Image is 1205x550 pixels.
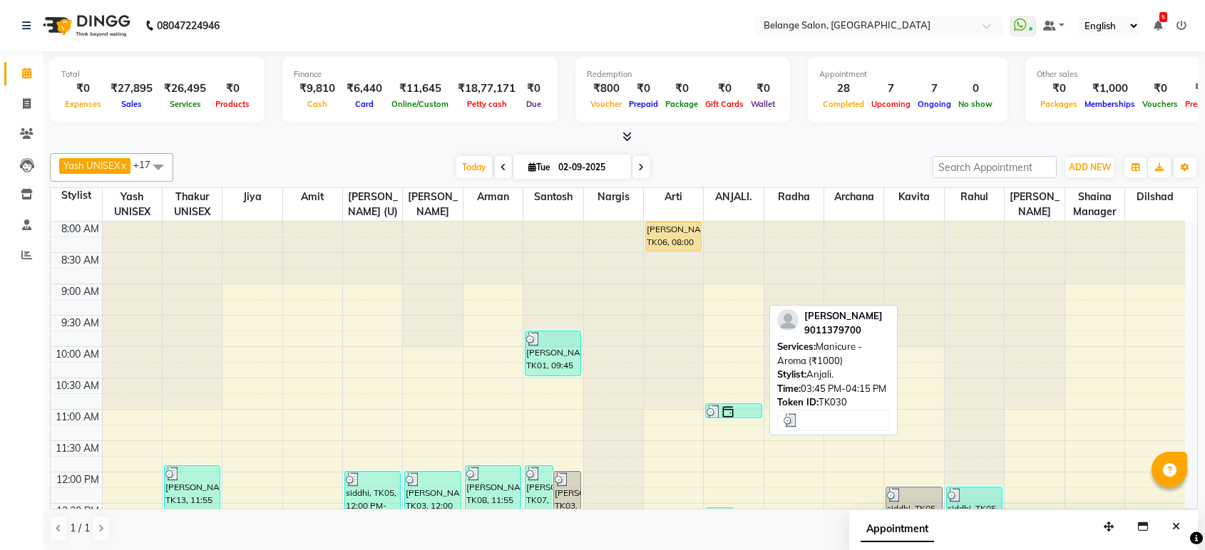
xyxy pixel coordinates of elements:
[452,81,521,97] div: ₹18,77,171
[1125,188,1185,206] span: dilshad
[777,382,890,396] div: 03:45 PM-04:15 PM
[884,188,943,206] span: Kavita
[955,81,996,97] div: 0
[105,81,158,97] div: ₹27,895
[932,156,1057,178] input: Search Appointment
[804,310,883,321] span: [PERSON_NAME]
[53,378,102,393] div: 10:30 AM
[53,441,102,456] div: 11:30 AM
[158,81,212,97] div: ₹26,495
[777,341,862,366] span: Manicure - Aroma (₹1000)
[523,188,583,206] span: Santosh
[1065,157,1114,177] button: ADD NEW
[868,99,914,109] span: Upcoming
[1145,493,1191,536] iframe: chat widget
[403,188,462,221] span: [PERSON_NAME]
[824,188,883,206] span: Archana
[61,99,105,109] span: Expenses
[61,68,253,81] div: Total
[554,157,625,178] input: 2025-09-02
[1069,162,1111,172] span: ADD NEW
[747,99,779,109] span: Wallet
[463,188,523,206] span: Arman
[53,504,102,519] div: 12:30 PM
[523,99,545,109] span: Due
[294,81,341,97] div: ₹9,810
[886,487,941,531] div: siddhi, TK05, 12:15 PM-01:00 PM, Pedicure - Classic (only cleaning,scrubing)
[584,188,643,206] span: Nargis
[804,323,883,338] div: 9011379700
[945,188,1004,206] span: Rahul
[625,81,662,97] div: ₹0
[1005,188,1064,221] span: [PERSON_NAME]
[1081,99,1139,109] span: Memberships
[587,68,779,81] div: Redemption
[646,222,701,251] div: [PERSON_NAME], TK06, 08:00 AM-08:30 AM, Back Massage (30 mins)
[914,99,955,109] span: Ongoing
[103,188,162,221] span: Yash UNISEX
[764,188,824,206] span: Radha
[212,81,253,97] div: ₹0
[352,99,377,109] span: Card
[120,160,126,171] a: x
[777,368,806,380] span: Stylist:
[819,81,868,97] div: 28
[914,81,955,97] div: 7
[58,284,102,299] div: 9:00 AM
[341,81,388,97] div: ₹6,440
[644,188,703,206] span: Arti
[777,383,801,394] span: Time:
[747,81,779,97] div: ₹0
[947,487,1002,516] div: siddhi, TK05, 12:15 PM-12:45 PM, Pedicure - Classic (only cleaning,scrubing)
[222,188,282,206] span: Jiya
[662,81,702,97] div: ₹0
[212,99,253,109] span: Products
[777,368,890,382] div: Anjali.
[587,99,625,109] span: Voucher
[405,472,460,516] div: [PERSON_NAME], TK03, 12:00 PM-12:45 PM, Hair cut - Hair cut (M)
[1037,99,1081,109] span: Packages
[625,99,662,109] span: Prepaid
[61,81,105,97] div: ₹0
[861,517,934,542] span: Appointment
[1154,19,1162,32] a: 5
[777,309,799,331] img: profile
[343,188,402,221] span: [PERSON_NAME] (U)
[53,347,102,362] div: 10:00 AM
[53,472,102,487] div: 12:00 PM
[1065,188,1124,221] span: Shaina manager
[294,68,546,81] div: Finance
[777,395,890,410] div: TK030
[525,466,553,511] div: [PERSON_NAME], TK07, 11:55 AM-12:40 PM, [PERSON_NAME] Styling (₹300)
[587,81,625,97] div: ₹800
[283,188,342,206] span: Amit
[868,81,914,97] div: 7
[1037,81,1081,97] div: ₹0
[463,99,511,109] span: Petty cash
[166,99,205,109] span: Services
[819,68,996,81] div: Appointment
[456,156,492,178] span: Today
[70,521,90,536] span: 1 / 1
[777,341,816,352] span: Services:
[133,159,161,170] span: +17
[704,188,763,206] span: ANJALI.
[53,410,102,425] div: 11:00 AM
[51,188,102,203] div: Stylist
[304,99,331,109] span: Cash
[163,188,222,221] span: Thakur UNISEX
[466,466,521,511] div: [PERSON_NAME], TK08, 11:55 AM-12:40 PM, Hair cut - Hair cut (M) (₹400)
[554,472,581,516] div: [PERSON_NAME], TK03, 12:00 PM-12:45 PM, Hair cut - Hair cut (M)
[662,99,702,109] span: Package
[706,404,761,417] div: BELANGE [DEMOGRAPHIC_DATA] [DEMOGRAPHIC_DATA], TK02, 10:55 AM-11:10 AM, Threading - Any one (Eyeb...
[955,99,996,109] span: No show
[157,6,220,46] b: 08047224946
[388,99,452,109] span: Online/Custom
[525,331,580,375] div: [PERSON_NAME], TK01, 09:45 AM-10:30 AM, Hair cut - Hair cut (M) (₹400)
[58,253,102,268] div: 8:30 AM
[819,99,868,109] span: Completed
[58,222,102,237] div: 8:00 AM
[36,6,134,46] img: logo
[1159,12,1167,22] span: 5
[118,99,145,109] span: Sales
